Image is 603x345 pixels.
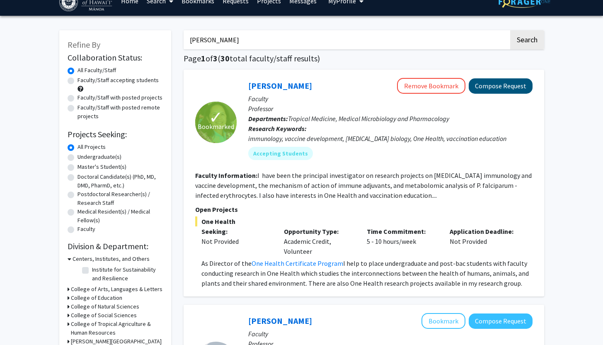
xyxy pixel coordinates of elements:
div: Academic Credit, Volunteer [278,226,361,256]
p: As Director of the I help to place undergraduate and post-bac students with faculty conducting re... [201,258,533,288]
p: Application Deadline: [450,226,520,236]
h2: Division & Department: [68,241,163,251]
span: Refine By [68,39,100,50]
a: [PERSON_NAME] [248,80,312,91]
div: immunology, vaccine development, [MEDICAL_DATA] biology, One Health, vaccination education [248,134,533,143]
p: Seeking: [201,226,272,236]
h2: Projects Seeking: [68,129,163,139]
div: 5 - 10 hours/week [361,226,443,256]
p: Faculty [248,94,533,104]
a: One Health Certificate Program [252,259,343,267]
mat-chip: Accepting Students [248,147,313,160]
span: 3 [213,53,218,63]
h3: College of Tropical Agriculture & Human Resources [71,320,163,337]
button: Compose Request to Nori Tarui [469,313,533,329]
label: Undergraduate(s) [77,153,121,161]
span: 30 [220,53,230,63]
label: Faculty/Staff with posted remote projects [77,103,163,121]
p: Opportunity Type: [284,226,354,236]
span: Bookmarked [198,121,234,131]
label: All Faculty/Staff [77,66,116,75]
label: All Projects [77,143,106,151]
p: Faculty [248,329,533,339]
h1: Page of ( total faculty/staff results) [184,53,544,63]
h3: Centers, Institutes, and Others [73,255,150,263]
b: Faculty Information: [195,171,257,180]
input: Search Keywords [184,30,509,49]
label: Institute for Sustainability and Resilience [92,265,161,283]
div: Not Provided [201,236,272,246]
span: Tropical Medicine, Medical Microbiology and Pharmacology [288,114,449,123]
h2: Collaboration Status: [68,53,163,63]
span: 1 [201,53,206,63]
h3: College of Arts, Languages & Letters [71,285,162,294]
label: Medical Resident(s) / Medical Fellow(s) [77,207,163,225]
iframe: Chat [6,308,35,339]
label: Faculty [77,225,95,233]
button: Remove Bookmark [397,78,465,94]
span: One Health [195,216,533,226]
label: Master's Student(s) [77,163,126,171]
p: Professor [248,104,533,114]
h3: College of Natural Sciences [71,302,139,311]
button: Add Nori Tarui to Bookmarks [421,313,465,329]
fg-read-more: I have been the principal investigator on research projects on [MEDICAL_DATA] immunology and vacc... [195,171,532,199]
label: Faculty/Staff accepting students [77,76,159,85]
h3: College of Education [71,294,122,302]
a: [PERSON_NAME] [248,316,312,326]
b: Departments: [248,114,288,123]
label: Faculty/Staff with posted projects [77,93,162,102]
p: Time Commitment: [367,226,437,236]
div: Not Provided [443,226,526,256]
label: Doctoral Candidate(s) (PhD, MD, DMD, PharmD, etc.) [77,172,163,190]
span: ✓ [209,113,223,121]
p: Open Projects [195,204,533,214]
label: Postdoctoral Researcher(s) / Research Staff [77,190,163,207]
b: Research Keywords: [248,124,307,133]
button: Compose Request to Sandra Chang [469,78,533,94]
button: Search [510,30,544,49]
h3: College of Social Sciences [71,311,137,320]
